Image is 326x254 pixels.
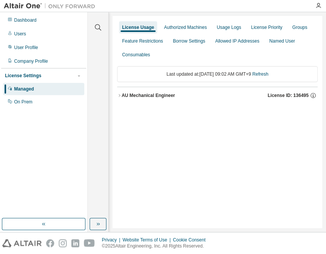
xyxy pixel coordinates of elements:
div: Managed [14,86,34,92]
p: © 2025 Altair Engineering, Inc. All Rights Reserved. [102,243,210,249]
div: Authorized Machines [164,24,207,30]
div: Dashboard [14,17,37,23]
div: User Profile [14,44,38,51]
div: Named User [269,38,295,44]
img: linkedin.svg [71,239,79,247]
button: AU Mechanical EngineerLicense ID: 136495 [117,87,318,104]
div: Usage Logs [217,24,241,30]
div: Users [14,31,26,37]
div: On Prem [14,99,32,105]
div: License Priority [251,24,282,30]
div: Allowed IP Addresses [215,38,259,44]
img: facebook.svg [46,239,54,247]
img: Altair One [4,2,99,10]
img: instagram.svg [59,239,67,247]
div: Last updated at: [DATE] 09:02 AM GMT+9 [117,66,318,82]
a: Refresh [252,71,268,77]
div: Cookie Consent [173,237,210,243]
div: Company Profile [14,58,48,64]
span: License ID: 136495 [268,92,308,98]
div: Website Terms of Use [122,237,173,243]
div: Borrow Settings [173,38,205,44]
div: Consumables [122,52,150,58]
img: youtube.svg [84,239,95,247]
div: Privacy [102,237,122,243]
div: Groups [292,24,307,30]
div: License Usage [122,24,154,30]
div: Feature Restrictions [122,38,163,44]
div: License Settings [5,73,41,79]
div: AU Mechanical Engineer [122,92,175,98]
img: altair_logo.svg [2,239,42,247]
